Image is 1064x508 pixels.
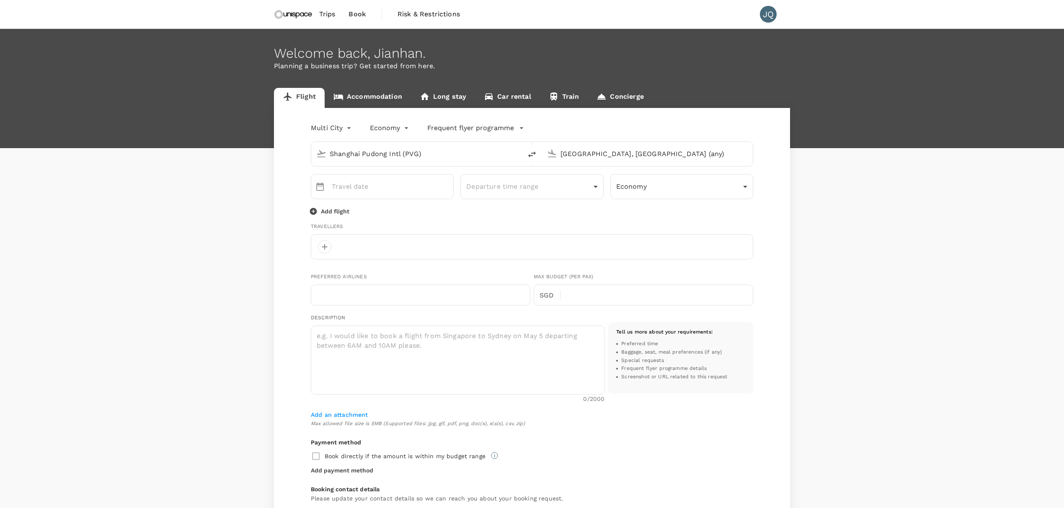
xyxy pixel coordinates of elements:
[522,144,542,164] button: delete
[747,153,749,154] button: Open
[411,88,475,108] a: Long stay
[427,123,514,133] p: Frequent flyer programme
[311,121,353,135] div: Multi City
[274,46,790,61] div: Welcome back , Jianhan .
[311,466,373,475] button: Add payment method
[370,121,411,135] div: Economy
[325,88,411,108] a: Accommodation
[760,6,777,23] div: JQ
[274,88,325,108] a: Flight
[516,153,518,154] button: Open
[616,329,713,335] span: Tell us more about your requirements :
[540,290,560,300] p: SGD
[621,364,707,373] span: Frequent flyer programme details
[311,438,753,447] h6: Payment method
[460,176,603,197] div: Departure time range
[311,420,753,428] span: Max allowed file size is 5MB (Supported files: jpg, gif, pdf, png, doc(x), xls(x), csv, zip)
[332,174,454,199] input: Travel date
[475,88,540,108] a: Car rental
[325,452,486,460] p: Book directly if the amount is within my budget range
[274,5,312,23] img: Unispace
[583,395,604,403] p: 0 /2000
[319,9,336,19] span: Trips
[330,147,504,160] input: Depart from
[311,315,346,321] span: Description
[311,411,368,418] span: Add an attachment
[311,273,530,281] div: Preferred Airlines
[312,178,328,195] button: Choose date
[621,373,727,381] span: Screenshot or URL related to this request
[466,182,590,192] p: Departure time range
[427,123,524,133] button: Frequent flyer programme
[311,207,349,216] button: Add flight
[621,340,658,348] span: Preferred time
[349,9,366,19] span: Book
[560,147,735,160] input: Going to
[321,207,349,216] p: Add flight
[398,9,460,19] span: Risk & Restrictions
[610,176,753,197] div: Economy
[540,88,588,108] a: Train
[311,223,753,231] div: Travellers
[534,273,753,281] div: Max Budget (per pax)
[311,485,753,494] h6: Booking contact details
[274,61,790,71] p: Planning a business trip? Get started from here.
[621,348,722,357] span: Baggage, seat, meal preferences (if any)
[621,357,664,365] span: Special requests
[311,494,753,503] h6: Please update your contact details so we can reach you about your booking request.
[588,88,652,108] a: Concierge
